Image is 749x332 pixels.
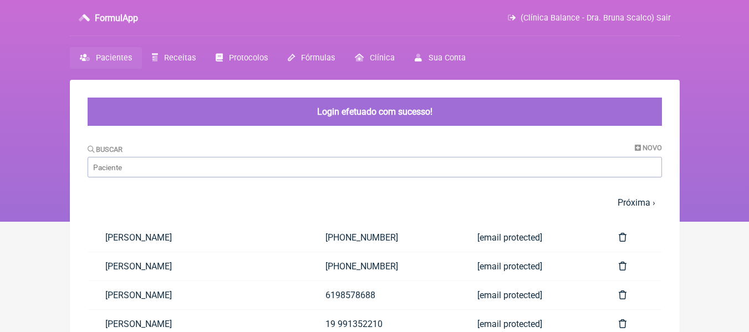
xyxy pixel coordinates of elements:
[278,47,345,69] a: Fórmulas
[308,252,460,280] a: [PHONE_NUMBER]
[308,281,460,309] a: 6198578688
[88,98,662,126] div: Login efetuado com sucesso!
[429,53,466,63] span: Sua Conta
[88,252,308,280] a: [PERSON_NAME]
[477,261,542,272] span: [email protected]
[229,53,268,63] span: Protocolos
[88,281,308,309] a: [PERSON_NAME]
[477,319,542,329] span: [email protected]
[460,252,600,280] a: [email protected]
[88,191,662,214] nav: pager
[521,13,671,23] span: (Clínica Balance - Dra. Bruna Scalco) Sair
[370,53,395,63] span: Clínica
[460,281,600,309] a: [email protected]
[618,197,655,208] a: Próxima ›
[70,47,142,69] a: Pacientes
[345,47,405,69] a: Clínica
[405,47,475,69] a: Sua Conta
[477,232,542,243] span: [email protected]
[164,53,196,63] span: Receitas
[460,223,600,252] a: [email protected]
[301,53,335,63] span: Fórmulas
[477,290,542,300] span: [email protected]
[643,144,662,152] span: Novo
[308,223,460,252] a: [PHONE_NUMBER]
[96,53,132,63] span: Pacientes
[88,157,662,177] input: Paciente
[206,47,278,69] a: Protocolos
[88,145,123,154] label: Buscar
[508,13,670,23] a: (Clínica Balance - Dra. Bruna Scalco) Sair
[95,13,138,23] h3: FormulApp
[88,223,308,252] a: [PERSON_NAME]
[142,47,206,69] a: Receitas
[635,144,662,152] a: Novo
